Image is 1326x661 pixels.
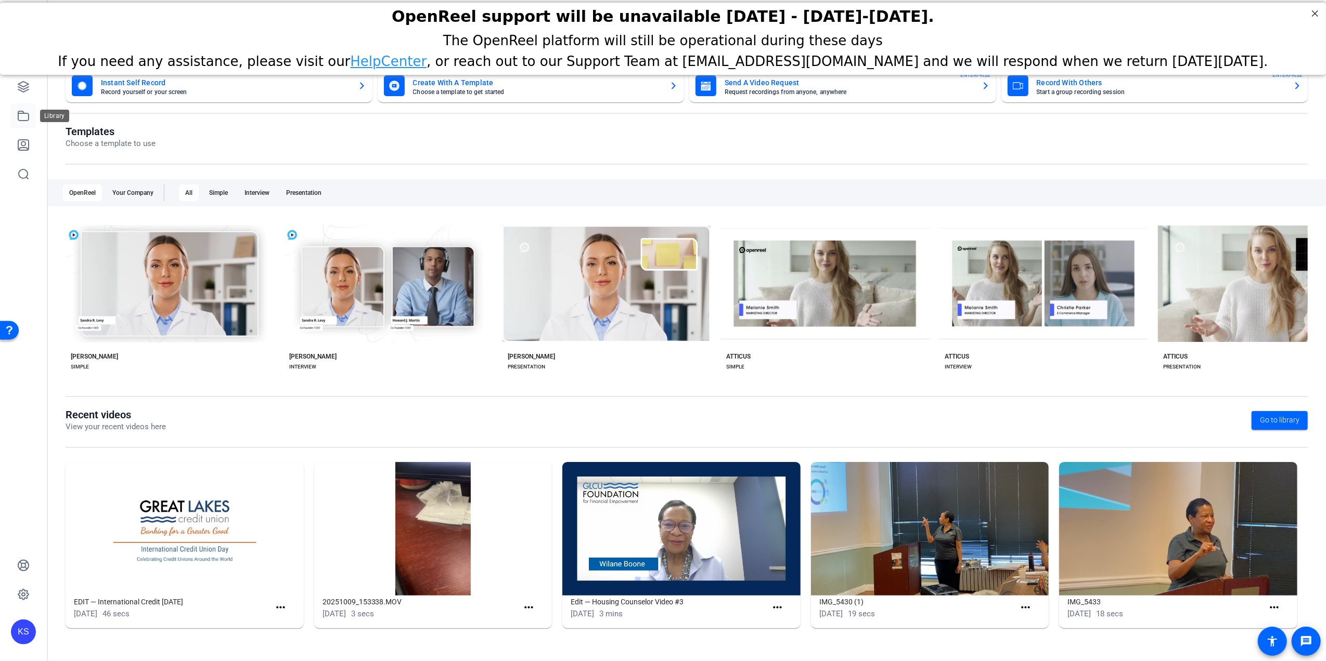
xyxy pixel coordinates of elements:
h1: Recent videos [66,408,166,421]
mat-card-subtitle: Start a group recording session [1037,89,1285,95]
mat-card-subtitle: Choose a template to get started [413,89,662,95]
div: [PERSON_NAME] [71,352,118,361]
mat-icon: message [1300,635,1312,647]
mat-icon: more_horiz [771,601,784,614]
mat-card-title: Create With A Template [413,76,662,89]
p: View your recent videos here [66,421,166,433]
mat-icon: more_horiz [1268,601,1281,614]
mat-icon: more_horiz [274,601,287,614]
button: Record With OthersStart a group recording sessionENTERPRISE [1001,69,1308,102]
span: 18 secs [1096,609,1123,618]
div: SIMPLE [726,363,744,371]
mat-icon: more_horiz [1020,601,1033,614]
div: Interview [238,184,276,201]
h1: IMG_5433 [1067,596,1264,608]
span: ENTERPRISE [961,71,991,79]
span: 46 secs [102,609,130,618]
div: [PERSON_NAME] [289,352,337,361]
div: OpenReel [63,184,102,201]
a: Go to library [1252,411,1308,430]
h1: 20251009_153338.MOV [323,596,519,608]
div: KS [11,619,36,644]
mat-card-subtitle: Request recordings from anyone, anywhere [725,89,973,95]
span: 3 secs [351,609,374,618]
mat-card-subtitle: Record yourself or your screen [101,89,350,95]
span: [DATE] [323,609,346,618]
button: Send A Video RequestRequest recordings from anyone, anywhereENTERPRISE [689,69,996,102]
h2: OpenReel support will be unavailable Thursday - Friday, October 16th-17th. [13,5,1313,23]
mat-card-title: Instant Self Record [101,76,350,89]
mat-card-title: Record With Others [1037,76,1285,89]
mat-card-title: Send A Video Request [725,76,973,89]
div: All [179,184,199,201]
img: IMG_5433 [1059,462,1297,596]
div: ATTICUS [945,352,969,361]
span: [DATE] [74,609,97,618]
span: 3 mins [599,609,623,618]
div: SIMPLE [71,363,89,371]
img: IMG_5430 (1) [811,462,1049,596]
div: [PERSON_NAME] [508,352,555,361]
div: Presentation [280,184,328,201]
span: [DATE] [571,609,594,618]
img: EDIT — International Credit Union Day [66,462,304,596]
span: [DATE] [819,609,843,618]
div: Simple [203,184,234,201]
div: Library [40,110,69,122]
span: [DATE] [1067,609,1091,618]
div: ATTICUS [1163,352,1188,361]
div: Close Step [1308,4,1322,18]
span: If you need any assistance, please visit our , or reach out to our Support Team at [EMAIL_ADDRESS... [58,51,1268,67]
div: PRESENTATION [1163,363,1201,371]
h1: Edit — Housing Counselor Video #3 [571,596,767,608]
span: ENTERPRISE [1272,71,1303,79]
p: Choose a template to use [66,138,156,150]
h1: IMG_5430 (1) [819,596,1015,608]
button: Create With A TemplateChoose a template to get started [378,69,685,102]
div: Your Company [106,184,160,201]
img: 20251009_153338.MOV [314,462,552,596]
span: The OpenReel platform will still be operational during these days [443,30,883,46]
img: Edit — Housing Counselor Video #3 [562,462,801,596]
mat-icon: more_horiz [522,601,535,614]
h1: EDIT — International Credit [DATE] [74,596,270,608]
mat-icon: accessibility [1266,635,1279,647]
div: INTERVIEW [945,363,972,371]
div: PRESENTATION [508,363,545,371]
button: Instant Self RecordRecord yourself or your screen [66,69,372,102]
a: HelpCenter [350,51,427,67]
div: INTERVIEW [289,363,316,371]
div: ATTICUS [726,352,751,361]
span: Go to library [1260,415,1299,426]
span: 19 secs [848,609,875,618]
h1: Templates [66,125,156,138]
